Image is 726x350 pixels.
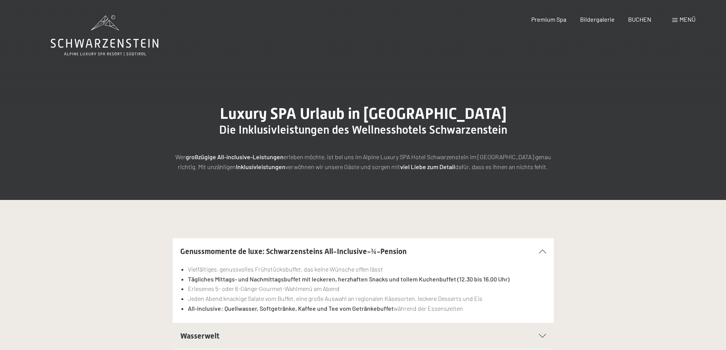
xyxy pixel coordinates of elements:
a: Bildergalerie [580,16,615,23]
span: Luxury SPA Urlaub in [GEOGRAPHIC_DATA] [220,105,506,123]
li: Erlesenes 5- oder 6-Gänge-Gourmet-Wahlmenü am Abend [188,284,546,294]
strong: viel Liebe zum Detail [400,163,455,170]
strong: Tägliches Mittags- und Nachmittagsbuffet mit leckeren, herzhaften Snacks und tollem Kuchenbuffet ... [188,275,510,283]
li: Jeden Abend knackige Salate vom Buffet, eine große Auswahl an regionalen Käsesorten, leckere Dess... [188,294,546,304]
span: Die Inklusivleistungen des Wellnesshotels Schwarzenstein [219,123,507,136]
strong: All-inclusive: Quellwasser, Softgetränke, Kaffee und Tee vom Getränkebuffet [188,305,394,312]
span: Menü [680,16,696,23]
li: während der Essenszeiten [188,304,546,313]
strong: großzügige All-inclusive-Leistungen [186,153,284,160]
span: Wasserwelt [180,331,220,340]
span: Genussmomente de luxe: Schwarzensteins All-Inclusive-¾-Pension [180,247,407,256]
strong: Inklusivleistungen [236,163,285,170]
p: Wer erleben möchte, ist bei uns im Alpine Luxury SPA Hotel Schwarzenstein im [GEOGRAPHIC_DATA] ge... [173,152,554,171]
a: Premium Spa [531,16,566,23]
li: Vielfältiges, genussvolles Frühstücksbuffet, das keine Wünsche offen lässt [188,264,546,274]
a: BUCHEN [628,16,651,23]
